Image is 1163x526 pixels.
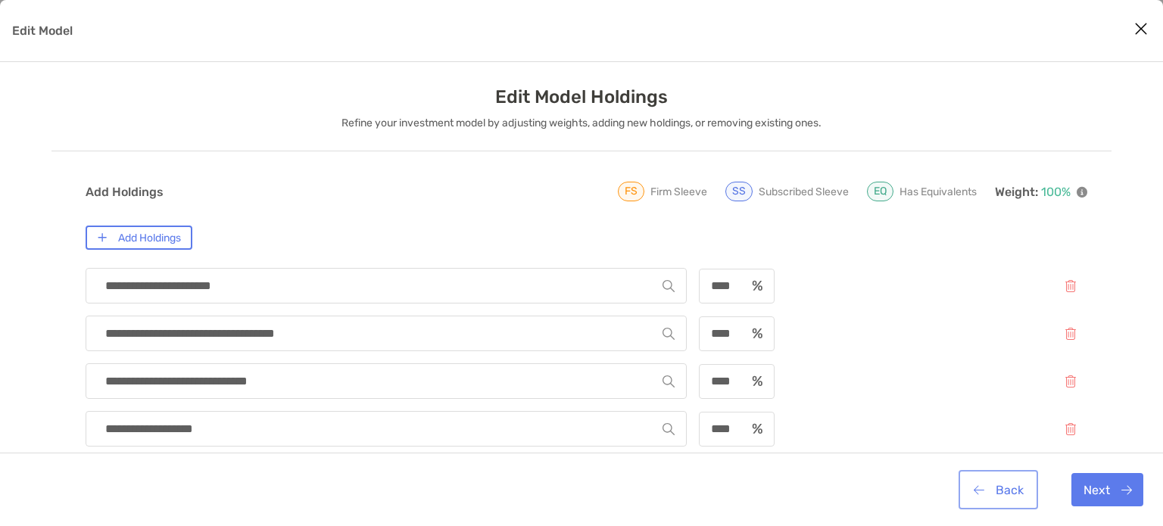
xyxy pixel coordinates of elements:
img: input icon [752,375,762,387]
h3: Edit Model Holdings [495,86,668,107]
p: Add Holdings [86,182,164,201]
img: Search Icon [663,328,675,340]
p: Edit Model [12,21,73,40]
p: Subscribed Sleeve [759,182,849,201]
p: SS [732,186,746,197]
button: Close modal [1130,18,1152,41]
img: Search Icon [663,375,675,387]
button: Next [1071,473,1143,506]
button: Add Holdings [86,226,192,250]
p: Weight: [995,182,1087,201]
img: input icon [752,328,762,339]
p: EQ [874,186,887,197]
img: Search Icon [663,423,675,435]
span: 100 % [1041,185,1071,199]
p: Refine your investment model by adjusting weights, adding new holdings, or removing existing ones. [341,114,822,132]
p: Firm Sleeve [650,182,707,201]
p: Has Equivalents [900,182,977,201]
button: Back [962,473,1035,506]
img: input icon [752,280,762,291]
p: FS [625,186,638,197]
img: Search Icon [663,280,675,292]
img: input icon [752,423,762,434]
